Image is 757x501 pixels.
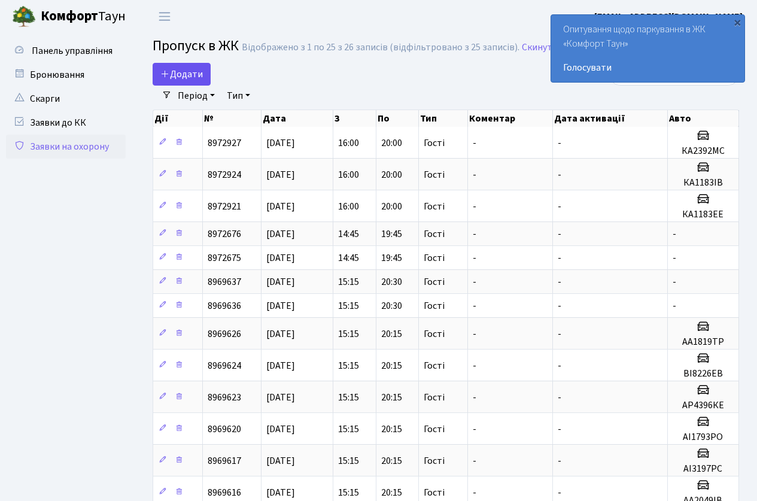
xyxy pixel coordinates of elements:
a: Заявки на охорону [6,135,126,159]
span: 8972924 [208,168,241,181]
th: Дата [262,110,333,127]
span: 8972927 [208,136,241,150]
span: - [473,168,476,181]
div: Опитування щодо паркування в ЖК «Комфорт Таун» [551,15,744,82]
th: Тип [419,110,467,127]
h5: АР4396КЕ [673,400,734,411]
span: 8969623 [208,391,241,404]
h5: КА2392МС [673,145,734,157]
a: Бронювання [6,63,126,87]
span: 14:45 [338,227,359,241]
span: 16:00 [338,200,359,213]
span: 8969624 [208,359,241,372]
span: [DATE] [266,200,295,213]
th: З [333,110,376,127]
span: 15:15 [338,299,359,312]
span: [DATE] [266,299,295,312]
span: 15:15 [338,327,359,341]
span: [DATE] [266,359,295,372]
span: [DATE] [266,168,295,181]
a: Період [173,86,220,106]
span: 20:15 [381,454,402,467]
span: - [558,136,561,150]
b: [EMAIL_ADDRESS][DOMAIN_NAME] [594,10,743,23]
span: - [558,200,561,213]
h5: КА1183ЕЕ [673,209,734,220]
span: - [558,454,561,467]
span: - [473,227,476,241]
span: - [473,275,476,289]
th: Дії [153,110,203,127]
span: [DATE] [266,486,295,499]
span: 19:45 [381,251,402,265]
span: [DATE] [266,251,295,265]
a: Скинути [522,42,558,53]
span: - [558,227,561,241]
span: - [473,299,476,312]
span: - [473,359,476,372]
span: - [673,251,676,265]
span: Гості [424,393,445,402]
span: - [558,299,561,312]
span: Пропуск в ЖК [153,35,239,56]
span: 8969636 [208,299,241,312]
span: - [558,168,561,181]
span: Гості [424,424,445,434]
a: Панель управління [6,39,126,63]
div: × [731,16,743,28]
span: Гості [424,277,445,287]
span: 20:15 [381,391,402,404]
span: - [473,200,476,213]
h5: КА1183ІВ [673,177,734,189]
span: - [558,423,561,436]
span: 15:15 [338,454,359,467]
span: - [558,327,561,341]
span: 8969637 [208,275,241,289]
span: Додати [160,68,203,81]
h5: АІ3197РС [673,463,734,475]
span: - [473,454,476,467]
span: [DATE] [266,227,295,241]
span: Таун [41,7,126,27]
span: 8972675 [208,251,241,265]
a: Голосувати [563,60,732,75]
span: Гості [424,138,445,148]
span: [DATE] [266,391,295,404]
span: 20:15 [381,359,402,372]
span: - [473,327,476,341]
span: [DATE] [266,454,295,467]
img: logo.png [12,5,36,29]
span: 16:00 [338,136,359,150]
a: Скарги [6,87,126,111]
span: 20:00 [381,136,402,150]
span: 14:45 [338,251,359,265]
span: 20:30 [381,299,402,312]
span: 19:45 [381,227,402,241]
span: 8969617 [208,454,241,467]
span: 20:15 [381,327,402,341]
span: [DATE] [266,136,295,150]
span: 20:30 [381,275,402,289]
span: - [558,486,561,499]
span: - [673,299,676,312]
div: Відображено з 1 по 25 з 26 записів (відфільтровано з 25 записів). [242,42,519,53]
span: - [558,359,561,372]
span: [DATE] [266,275,295,289]
span: - [673,227,676,241]
span: 15:15 [338,486,359,499]
th: Дата активації [553,110,668,127]
a: [EMAIL_ADDRESS][DOMAIN_NAME] [594,10,743,24]
span: Гості [424,202,445,211]
span: 8969616 [208,486,241,499]
span: - [473,486,476,499]
th: Авто [668,110,739,127]
span: Гості [424,456,445,466]
span: - [473,136,476,150]
span: 20:00 [381,168,402,181]
span: Гості [424,329,445,339]
a: Заявки до КК [6,111,126,135]
a: Тип [222,86,255,106]
button: Переключити навігацію [150,7,180,26]
a: Додати [153,63,211,86]
span: - [558,391,561,404]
